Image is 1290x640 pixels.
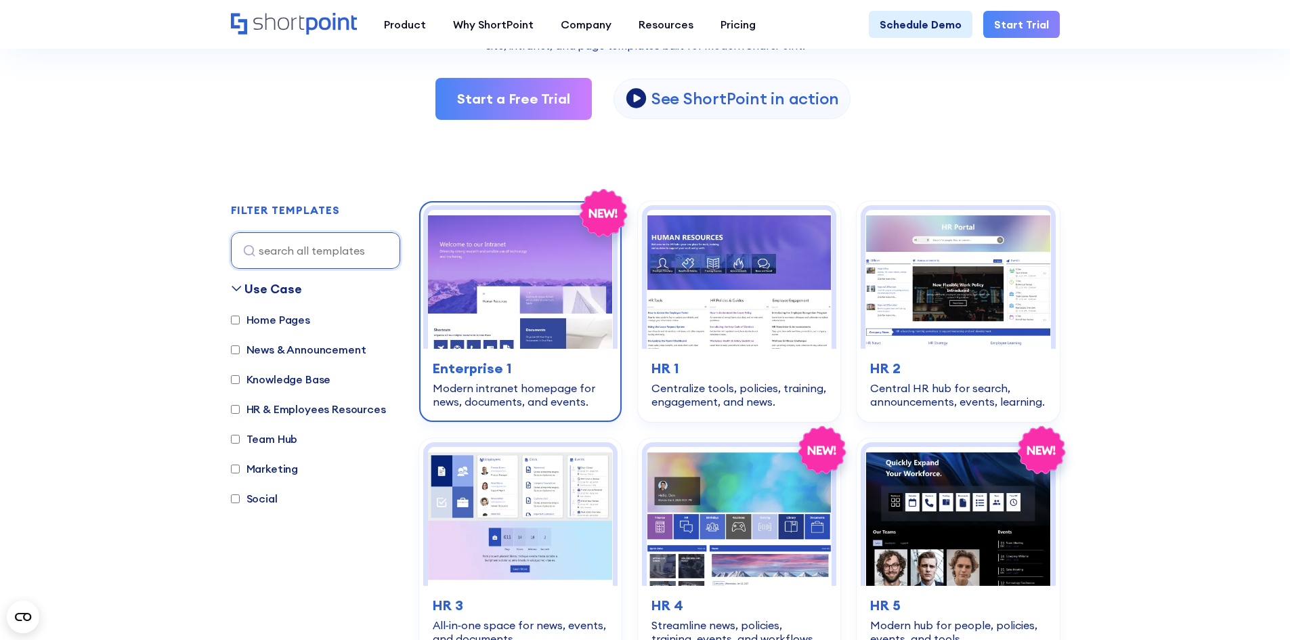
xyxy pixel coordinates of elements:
a: Schedule Demo [869,11,972,38]
label: News & Announcement [231,341,366,358]
h3: HR 1 [651,358,827,379]
a: Pricing [707,11,769,38]
h3: HR 2 [870,358,1046,379]
a: Enterprise 1 – SharePoint Homepage Design: Modern intranet homepage for news, documents, and even... [419,201,622,422]
h3: HR 4 [651,595,827,616]
p: See ShortPoint in action [651,88,839,109]
iframe: Chat Widget [1222,575,1290,640]
h3: HR 5 [870,595,1046,616]
img: Enterprise 1 – SharePoint Homepage Design: Modern intranet homepage for news, documents, and events. [428,210,613,349]
input: Team Hub [231,435,240,444]
div: Widget de chat [1222,575,1290,640]
img: HR 2 - HR Intranet Portal: Central HR hub for search, announcements, events, learning. [865,210,1050,349]
div: Company [561,16,611,33]
label: Marketing [231,461,299,477]
div: Why ShortPoint [453,16,534,33]
label: Knowledge Base [231,371,331,387]
h3: Enterprise 1 [433,358,608,379]
label: HR & Employees Resources [231,401,386,417]
a: Start a Free Trial [435,78,592,120]
a: HR 1 – Human Resources Template: Centralize tools, policies, training, engagement, and news.HR 1C... [638,201,840,422]
a: open lightbox [614,79,851,119]
div: Pricing [721,16,756,33]
a: Home [231,13,357,36]
input: HR & Employees Resources [231,405,240,414]
input: Social [231,494,240,503]
div: Centralize tools, policies, training, engagement, and news. [651,381,827,408]
a: HR 2 - HR Intranet Portal: Central HR hub for search, announcements, events, learning.HR 2Central... [857,201,1059,422]
img: HR 5 – Human Resource Template: Modern hub for people, policies, events, and tools. [865,447,1050,586]
div: Modern intranet homepage for news, documents, and events. [433,381,608,408]
input: Marketing [231,465,240,473]
div: Use Case [244,280,302,298]
a: Start Trial [983,11,1060,38]
div: Product [384,16,426,33]
label: Social [231,490,278,507]
input: News & Announcement [231,345,240,354]
input: search all templates [231,232,400,269]
a: Company [547,11,625,38]
input: Home Pages [231,316,240,324]
a: Resources [625,11,707,38]
button: Open CMP widget [7,601,39,633]
a: Product [370,11,439,38]
label: Team Hub [231,431,298,447]
div: Central HR hub for search, announcements, events, learning. [870,381,1046,408]
input: Knowledge Base [231,375,240,384]
img: HR 4 – SharePoint HR Intranet Template: Streamline news, policies, training, events, and workflow... [647,447,832,586]
img: HR 1 – Human Resources Template: Centralize tools, policies, training, engagement, and news. [647,210,832,349]
h3: HR 3 [433,595,608,616]
a: Why ShortPoint [439,11,547,38]
img: HR 3 – HR Intranet Template: All‑in‑one space for news, events, and documents. [428,447,613,586]
label: Home Pages [231,312,310,328]
div: Resources [639,16,693,33]
h2: FILTER TEMPLATES [231,205,340,217]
